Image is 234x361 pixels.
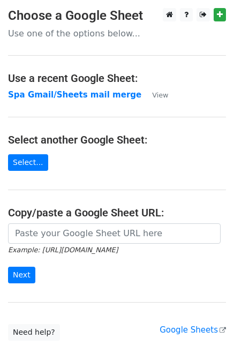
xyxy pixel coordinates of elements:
[8,8,226,24] h3: Choose a Google Sheet
[8,246,118,254] small: Example: [URL][DOMAIN_NAME]
[8,133,226,146] h4: Select another Google Sheet:
[8,267,35,283] input: Next
[8,28,226,39] p: Use one of the options below...
[141,90,168,100] a: View
[8,90,141,100] a: Spa Gmail/Sheets mail merge
[8,72,226,85] h4: Use a recent Google Sheet:
[8,206,226,219] h4: Copy/paste a Google Sheet URL:
[8,324,60,341] a: Need help?
[160,325,226,335] a: Google Sheets
[8,154,48,171] a: Select...
[8,223,221,244] input: Paste your Google Sheet URL here
[152,91,168,99] small: View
